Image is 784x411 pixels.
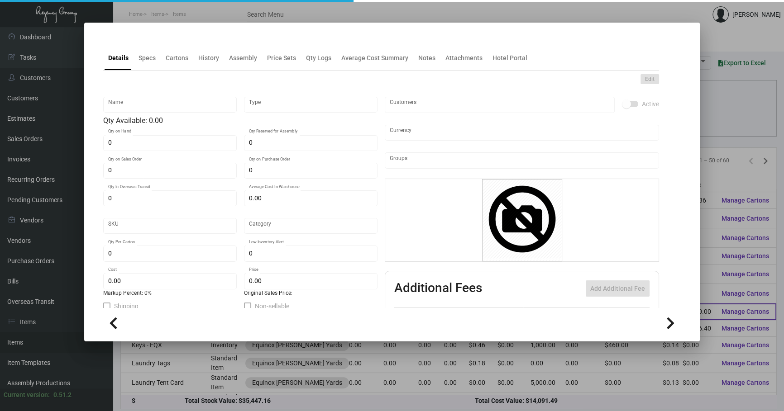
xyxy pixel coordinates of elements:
[645,76,655,83] span: Edit
[492,53,527,63] div: Hotel Portal
[390,157,655,164] input: Add new..
[198,53,219,63] div: History
[341,53,408,63] div: Average Cost Summary
[642,99,659,109] span: Active
[53,390,72,400] div: 0.51.2
[418,53,435,63] div: Notes
[590,285,645,292] span: Add Additional Fee
[586,280,650,297] button: Add Additional Fee
[166,53,188,63] div: Cartons
[445,53,483,63] div: Attachments
[103,115,378,126] div: Qty Available: 0.00
[108,53,129,63] div: Details
[267,53,296,63] div: Price Sets
[394,280,482,297] h2: Additional Fees
[229,53,257,63] div: Assembly
[114,301,139,312] span: Shipping
[641,74,659,84] button: Edit
[4,390,50,400] div: Current version:
[390,101,610,109] input: Add new..
[306,53,331,63] div: Qty Logs
[255,301,289,312] span: Non-sellable
[139,53,156,63] div: Specs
